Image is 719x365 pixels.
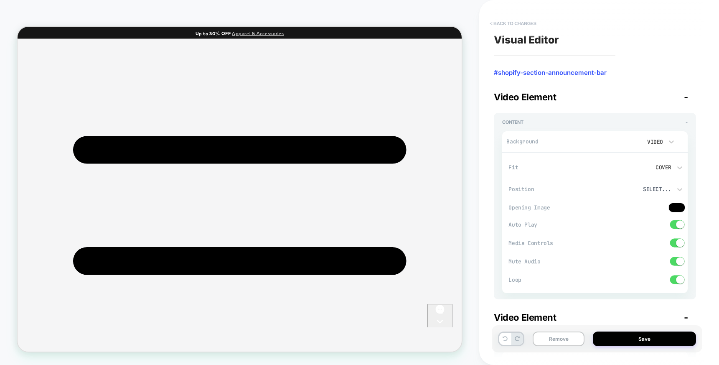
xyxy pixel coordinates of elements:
[645,138,663,145] div: Video
[686,119,688,125] span: -
[642,186,671,193] div: Select...
[684,312,688,323] span: -
[508,258,598,265] span: Mute Audio
[508,221,598,228] span: Auto Play
[508,164,598,171] span: Fit
[494,33,559,46] span: Visual Editor
[533,332,584,346] button: Remove
[508,186,598,193] span: Position
[684,92,688,102] span: -
[508,204,598,211] span: Opening Image
[494,92,556,102] span: Video Element
[593,332,696,346] button: Save
[286,5,356,12] a: Apparel & Accessories
[237,5,285,12] strong: Up to 30% OFF
[506,138,550,145] span: Background
[668,203,685,212] img: preview
[494,312,556,323] span: Video Element
[508,276,598,283] span: Loop
[642,164,671,171] div: Cover
[508,240,598,247] span: Media Controls
[502,119,523,125] span: Content
[485,17,541,30] button: < Back to changes
[494,69,696,77] span: #shopify-section-announcement-bar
